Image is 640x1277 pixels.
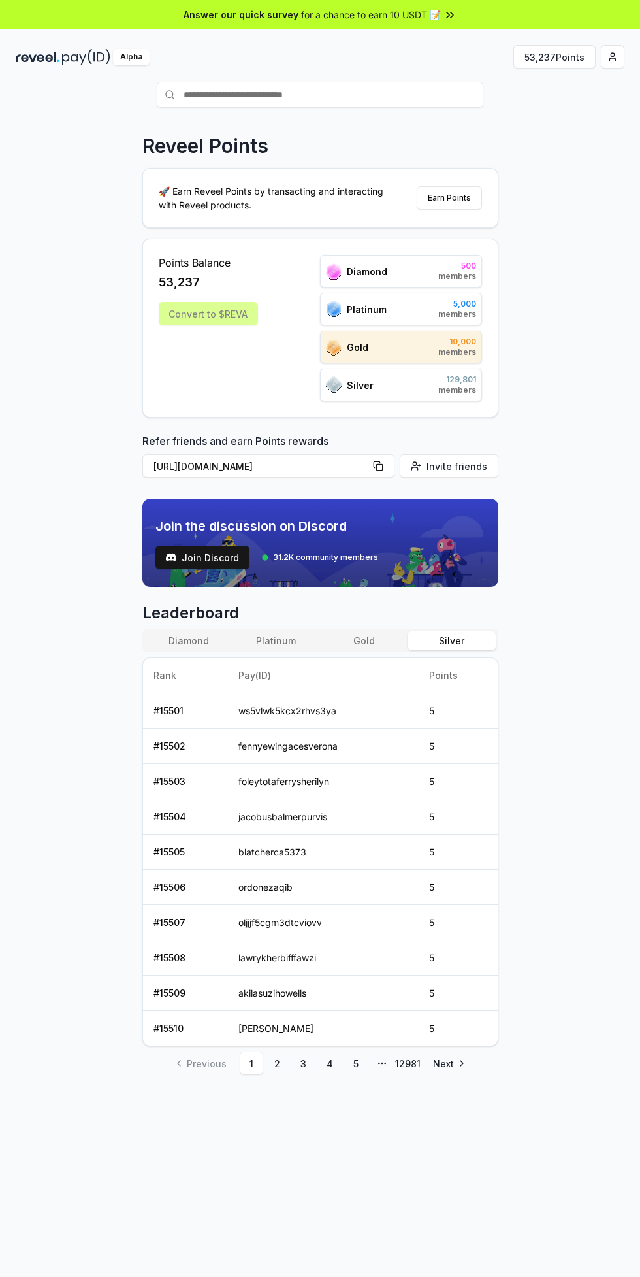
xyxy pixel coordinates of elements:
nav: pagination [142,1052,498,1075]
td: # 15503 [143,764,228,799]
td: # 15510 [143,1011,228,1046]
button: Gold [320,631,408,650]
td: 5 [419,693,498,729]
button: Diamond [145,631,232,650]
td: oljjjf5cgm3dtcviovv [228,905,419,940]
span: Join the discussion on Discord [155,517,378,535]
span: members [438,271,476,282]
th: Pay(ID) [228,658,419,693]
td: 5 [419,976,498,1011]
td: ordonezaqib [228,870,419,905]
a: 1 [240,1052,263,1075]
div: Alpha [113,49,150,65]
p: 🚀 Earn Reveel Points by transacting and interacting with Reveel products. [159,184,394,212]
a: 3 [292,1052,315,1075]
button: Join Discord [155,546,249,569]
td: 5 [419,729,498,764]
td: [PERSON_NAME] [228,1011,419,1046]
span: members [438,385,476,395]
span: 31.2K community members [273,552,378,563]
span: Diamond [347,265,387,278]
td: # 15504 [143,799,228,835]
img: pay_id [62,49,110,65]
a: testJoin Discord [155,546,249,569]
span: Invite friends [426,459,487,473]
td: 5 [419,764,498,799]
div: Refer friends and earn Points rewards [142,433,498,483]
span: Next [433,1057,454,1070]
p: Reveel Points [142,134,268,158]
button: Platinum [232,631,320,650]
a: 4 [318,1052,342,1075]
span: 5,000 [438,299,476,309]
td: # 15507 [143,905,228,940]
span: Join Discord [182,551,239,565]
a: 2 [266,1052,289,1075]
td: # 15509 [143,976,228,1011]
span: Answer our quick survey [184,8,298,22]
span: Points Balance [159,255,258,271]
td: 5 [419,1011,498,1046]
span: members [438,347,476,357]
span: Gold [347,340,368,354]
span: 500 [438,261,476,271]
span: 129,801 [438,374,476,385]
td: # 15508 [143,940,228,976]
img: discord_banner [142,499,498,587]
img: ranks_icon [326,263,342,280]
a: 5 [344,1052,368,1075]
th: Rank [143,658,228,693]
button: Earn Points [417,186,482,210]
th: Points [419,658,498,693]
td: # 15506 [143,870,228,905]
td: blatcherca5373 [228,835,419,870]
td: ws5vlwk5kcx2rhvs3ya [228,693,419,729]
td: 5 [419,940,498,976]
td: 5 [419,835,498,870]
button: 53,237Points [513,45,596,69]
button: Silver [408,631,495,650]
a: Go to next page [423,1052,473,1075]
td: jacobusbalmerpurvis [228,799,419,835]
td: foleytotaferrysherilyn [228,764,419,799]
img: ranks_icon [326,339,342,356]
span: Silver [347,378,374,392]
td: akilasuzihowells [228,976,419,1011]
span: Platinum [347,303,387,316]
td: # 15501 [143,693,228,729]
td: 5 [419,905,498,940]
img: reveel_dark [16,49,59,65]
td: 5 [419,799,498,835]
button: Invite friends [400,454,498,478]
span: for a chance to earn 10 USDT 📝 [301,8,441,22]
span: Leaderboard [142,603,498,623]
td: fennyewingacesverona [228,729,419,764]
span: 53,237 [159,273,200,291]
td: # 15502 [143,729,228,764]
span: members [438,309,476,320]
img: ranks_icon [326,376,342,393]
img: ranks_icon [326,301,342,318]
span: 10,000 [438,337,476,347]
td: 5 [419,870,498,905]
a: 12981 [396,1052,420,1075]
td: lawrykherbifffawzi [228,940,419,976]
img: test [166,552,176,563]
button: [URL][DOMAIN_NAME] [142,454,394,478]
td: # 15505 [143,835,228,870]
